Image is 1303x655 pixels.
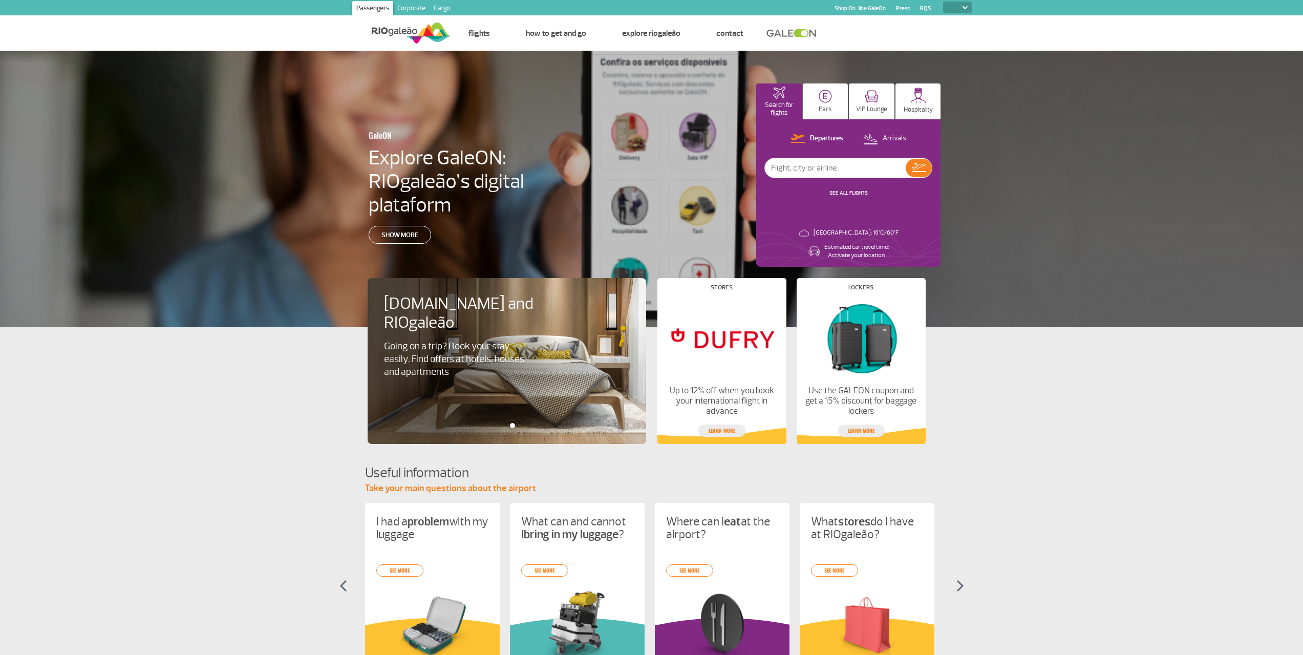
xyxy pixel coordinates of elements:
[521,564,568,577] a: see more
[810,134,843,143] p: Departures
[811,515,923,541] p: What do I have at RIOgaleão?
[773,87,785,99] img: airplaneHomeActive.svg
[369,124,540,146] h3: GaleON
[860,132,909,145] button: Arrivals
[369,146,590,217] h4: Explore GaleON: RIOgaleão’s digital plataform
[805,386,916,416] p: Use the GALEON coupon and get a 15% discount for baggage lockers
[848,285,873,290] h4: Lockers
[716,28,743,38] a: Contact
[849,83,894,119] button: VIP Lounge
[814,229,899,237] p: [GEOGRAPHIC_DATA]: 16°C/60°F
[856,105,887,113] p: VIP Lounge
[920,5,931,12] a: RQS
[883,134,906,143] p: Arrivals
[666,515,778,541] p: Where can I at the airport?
[829,189,868,196] a: SEE ALL FLIGHTS
[468,28,490,38] a: Flights
[384,294,630,378] a: [DOMAIN_NAME] and RIOgaleãoGoing on a trip? Book your stay easily. Find offers at hotels, houses ...
[711,285,733,290] h4: Stores
[803,83,848,119] button: Park
[761,101,797,117] p: Search for flights
[524,527,618,542] strong: bring in my luggage
[826,189,871,197] button: SEE ALL FLIGHTS
[666,386,777,416] p: Up to 12% off when you book your international flight in advance
[376,564,423,577] a: see more
[384,294,547,332] h4: [DOMAIN_NAME] and RIOgaleão
[369,226,431,244] a: Show more
[835,5,886,12] a: Shop On-line GaleOn
[904,106,933,114] p: Hospitality
[787,132,846,145] button: Departures
[352,1,393,17] a: Passengers
[896,5,910,12] a: Press
[393,1,430,17] a: Corporate
[724,514,741,529] strong: eat
[895,83,941,119] button: Hospitality
[824,243,889,260] p: Estimated car travel time: Activate your location
[666,564,713,577] a: see more
[865,90,879,103] img: vipRoom.svg
[430,1,454,17] a: Cargo
[339,580,347,592] img: seta-esquerda
[819,90,832,103] img: carParkingHome.svg
[811,564,858,577] a: see more
[365,482,938,495] p: Take your main questions about the airport
[365,463,938,482] h4: Useful information
[765,158,906,178] input: Flight, city or airline
[838,514,870,529] strong: stores
[838,425,885,437] a: Learn more
[819,105,832,113] p: Park
[376,515,488,541] p: I had a with my luggage
[526,28,586,38] a: How to get and go
[910,88,926,103] img: hospitality.svg
[521,515,633,541] p: What can and cannot I ?
[956,580,964,592] img: seta-direita
[805,299,916,377] img: Lockers
[698,425,745,437] a: Learn more
[384,340,529,378] p: Going on a trip? Book your stay easily. Find offers at hotels, houses and apartments
[756,83,802,119] button: Search for flights
[622,28,680,38] a: Explore RIOgaleão
[408,514,449,529] strong: problem
[666,299,777,377] img: Stores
